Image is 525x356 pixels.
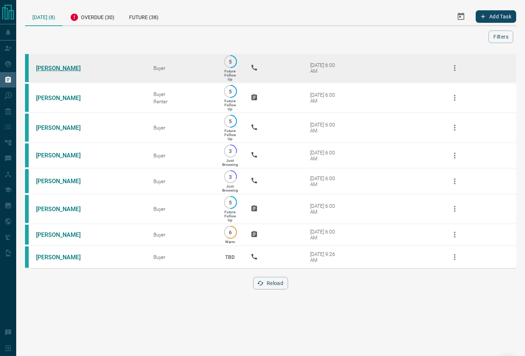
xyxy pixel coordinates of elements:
p: Future Follow Up [224,69,236,81]
p: 3 [228,148,233,154]
div: [DATE] 6:00 AM [310,150,341,161]
p: Future Follow Up [224,99,236,111]
p: Just Browsing [222,184,238,192]
div: [DATE] 6:00 AM [310,92,341,104]
div: condos.ca [25,143,29,167]
button: Filters [489,31,513,43]
a: [PERSON_NAME] [36,124,91,131]
p: 6 [228,229,233,235]
div: condos.ca [25,225,29,245]
div: [DATE] 6:00 AM [310,62,341,74]
div: Buyer [153,178,210,184]
div: [DATE] 6:00 AM [310,229,341,241]
div: Buyer [153,153,210,159]
a: [PERSON_NAME] [36,152,91,159]
a: [PERSON_NAME] [36,178,91,185]
div: [DATE] 6:00 AM [310,203,341,215]
p: Future Follow Up [224,129,236,141]
div: condos.ca [25,246,29,268]
p: Future Follow Up [224,210,236,222]
a: [PERSON_NAME] [36,65,91,72]
button: Add Task [476,10,516,23]
a: [PERSON_NAME] [36,206,91,213]
div: [DATE] (8) [25,7,63,26]
p: 3 [228,174,233,179]
p: 5 [228,200,233,205]
div: condos.ca [25,169,29,193]
div: Buyer [153,232,210,238]
div: condos.ca [25,195,29,223]
a: [PERSON_NAME] [36,231,91,238]
div: Buyer [153,65,210,71]
div: condos.ca [25,84,29,112]
div: Buyer [153,91,210,97]
div: [DATE] 6:00 AM [310,175,341,187]
button: Reload [253,277,288,289]
div: [DATE] 6:00 AM [310,122,341,133]
a: [PERSON_NAME] [36,95,91,102]
div: Overdue (30) [63,7,122,25]
p: Just Browsing [222,159,238,167]
div: condos.ca [25,54,29,82]
div: Buyer [153,125,210,131]
div: Buyer [153,254,210,260]
div: Future (38) [122,7,166,25]
div: Buyer [153,206,210,212]
div: condos.ca [25,114,29,142]
p: TBD [221,247,240,267]
div: [DATE] 9:26 AM [310,251,341,263]
p: 5 [228,89,233,94]
p: 5 [228,59,233,64]
button: Select Date Range [452,8,470,25]
p: 5 [228,118,233,124]
div: Renter [153,99,210,104]
a: [PERSON_NAME] [36,254,91,261]
p: Warm [225,240,235,244]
